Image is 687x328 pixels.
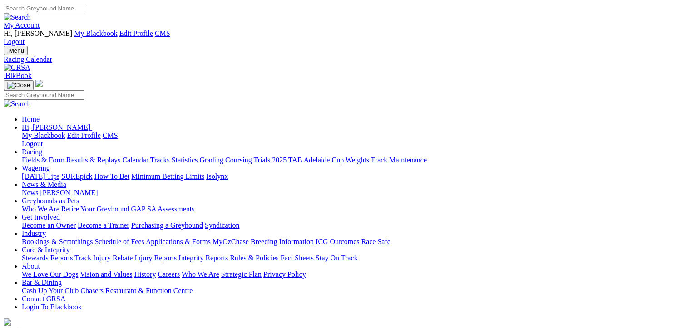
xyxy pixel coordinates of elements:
[134,254,177,262] a: Injury Reports
[22,197,79,205] a: Greyhounds as Pets
[316,254,357,262] a: Stay On Track
[66,156,120,164] a: Results & Replays
[316,238,359,245] a: ICG Outcomes
[4,29,683,46] div: My Account
[281,254,314,262] a: Fact Sheets
[22,123,92,131] a: Hi, [PERSON_NAME]
[22,213,60,221] a: Get Involved
[272,156,344,164] a: 2025 TAB Adelaide Cup
[4,21,40,29] a: My Account
[213,238,249,245] a: MyOzChase
[22,140,43,147] a: Logout
[61,205,129,213] a: Retire Your Greyhound
[35,80,43,87] img: logo-grsa-white.png
[22,132,65,139] a: My Blackbook
[155,29,170,37] a: CMS
[22,295,65,303] a: Contact GRSA
[205,221,239,229] a: Syndication
[150,156,170,164] a: Tracks
[22,279,62,286] a: Bar & Dining
[22,221,683,230] div: Get Involved
[9,47,24,54] span: Menu
[158,270,180,278] a: Careers
[22,246,70,254] a: Care & Integrity
[22,156,683,164] div: Racing
[4,4,84,13] input: Search
[206,172,228,180] a: Isolynx
[22,156,64,164] a: Fields & Form
[22,270,683,279] div: About
[4,29,72,37] span: Hi, [PERSON_NAME]
[22,238,93,245] a: Bookings & Scratchings
[253,156,270,164] a: Trials
[22,270,78,278] a: We Love Our Dogs
[103,132,118,139] a: CMS
[4,46,28,55] button: Toggle navigation
[22,303,82,311] a: Login To Blackbook
[4,64,30,72] img: GRSA
[78,221,129,229] a: Become a Trainer
[361,238,390,245] a: Race Safe
[22,172,683,181] div: Wagering
[74,254,133,262] a: Track Injury Rebate
[22,115,40,123] a: Home
[22,254,73,262] a: Stewards Reports
[22,238,683,246] div: Industry
[22,164,50,172] a: Wagering
[67,132,101,139] a: Edit Profile
[80,270,132,278] a: Vision and Values
[221,270,262,278] a: Strategic Plan
[80,287,193,294] a: Chasers Restaurant & Function Centre
[22,189,38,196] a: News
[4,318,11,326] img: logo-grsa-white.png
[74,29,118,37] a: My Blackbook
[230,254,279,262] a: Rules & Policies
[22,172,59,180] a: [DATE] Tips
[131,172,204,180] a: Minimum Betting Limits
[122,156,148,164] a: Calendar
[4,13,31,21] img: Search
[22,181,66,188] a: News & Media
[251,238,314,245] a: Breeding Information
[4,80,34,90] button: Toggle navigation
[263,270,306,278] a: Privacy Policy
[22,123,90,131] span: Hi, [PERSON_NAME]
[22,287,79,294] a: Cash Up Your Club
[146,238,211,245] a: Applications & Forms
[4,38,25,45] a: Logout
[4,72,32,79] a: BlkBook
[131,221,203,229] a: Purchasing a Greyhound
[22,148,42,156] a: Racing
[61,172,92,180] a: SUREpick
[22,254,683,262] div: Care & Integrity
[40,189,98,196] a: [PERSON_NAME]
[178,254,228,262] a: Integrity Reports
[134,270,156,278] a: History
[22,230,46,237] a: Industry
[22,287,683,295] div: Bar & Dining
[22,205,59,213] a: Who We Are
[22,262,40,270] a: About
[131,205,195,213] a: GAP SA Assessments
[5,72,32,79] span: BlkBook
[119,29,153,37] a: Edit Profile
[182,270,219,278] a: Who We Are
[7,82,30,89] img: Close
[4,90,84,100] input: Search
[22,221,76,229] a: Become an Owner
[172,156,198,164] a: Statistics
[22,205,683,213] div: Greyhounds as Pets
[94,238,144,245] a: Schedule of Fees
[94,172,130,180] a: How To Bet
[346,156,369,164] a: Weights
[225,156,252,164] a: Coursing
[22,189,683,197] div: News & Media
[4,55,683,64] a: Racing Calendar
[200,156,223,164] a: Grading
[22,132,683,148] div: Hi, [PERSON_NAME]
[371,156,427,164] a: Track Maintenance
[4,100,31,108] img: Search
